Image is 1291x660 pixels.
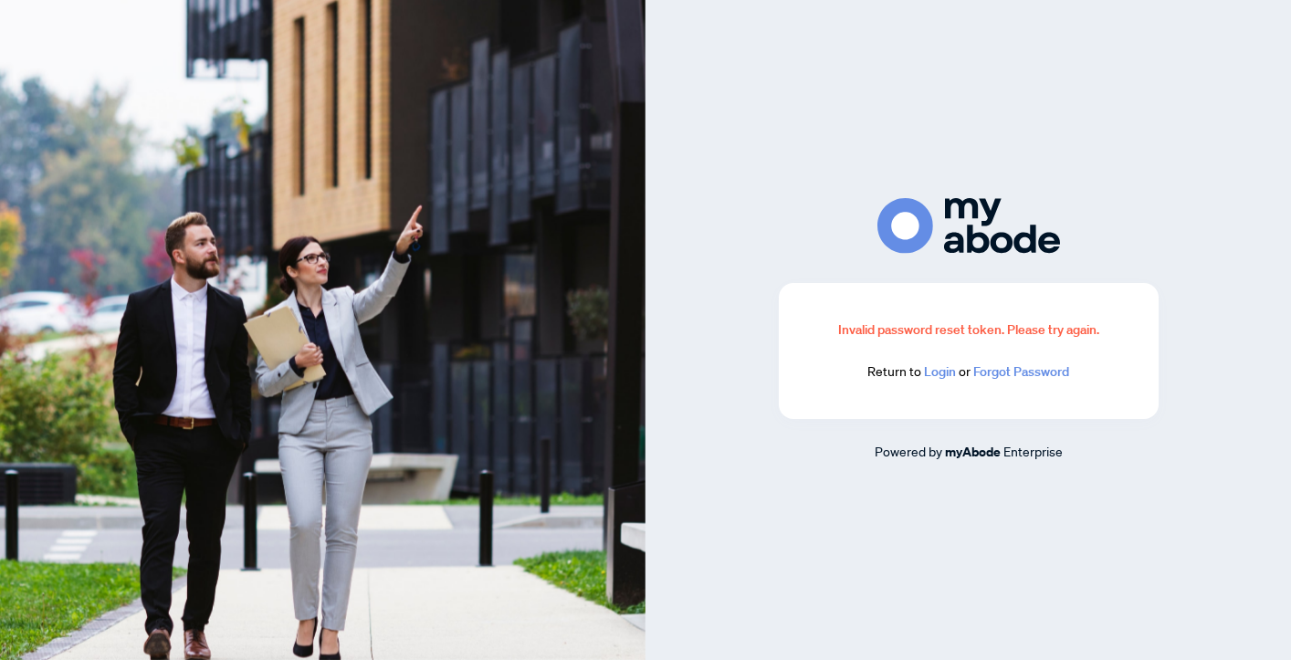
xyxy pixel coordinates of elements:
span: Powered by [875,443,942,459]
img: ma-logo [877,198,1060,254]
div: Return to or [823,361,1115,382]
a: myAbode [945,442,1001,462]
span: Enterprise [1003,443,1063,459]
div: Invalid password reset token. Please try again. [823,320,1115,340]
a: Forgot Password [973,363,1069,380]
a: Login [924,363,956,380]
